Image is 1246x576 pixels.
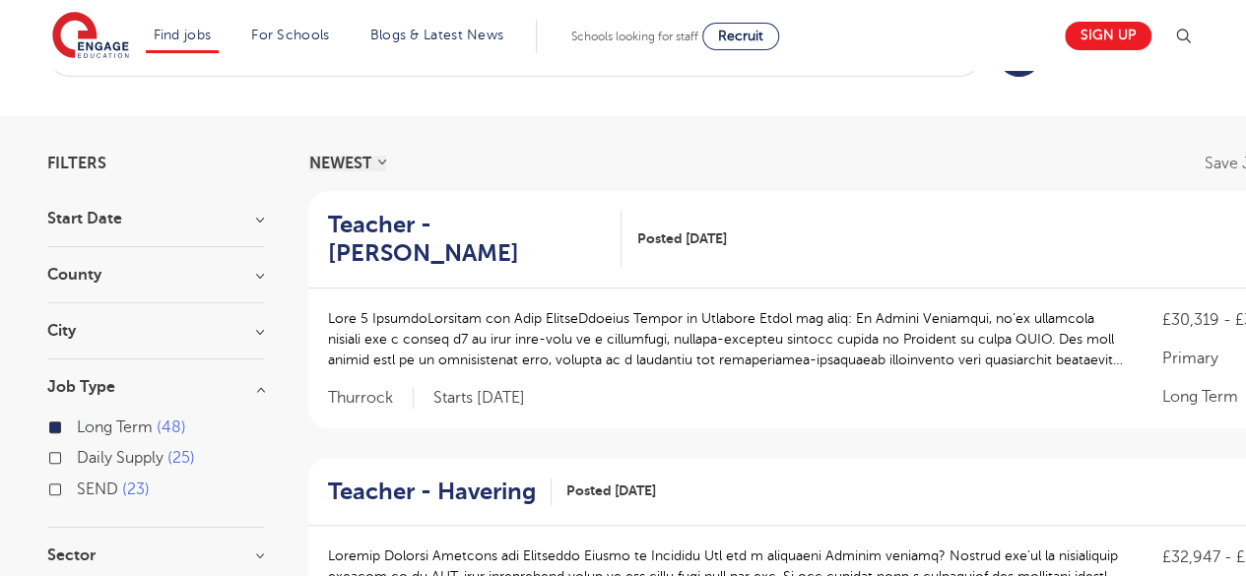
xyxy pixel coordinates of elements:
span: 48 [157,418,186,436]
span: Thurrock [328,388,414,409]
a: Find jobs [154,28,212,42]
a: Teacher - Havering [328,478,552,506]
a: For Schools [251,28,329,42]
h3: Job Type [47,379,264,395]
img: Engage Education [52,12,129,61]
span: 25 [167,449,195,467]
input: Daily Supply 25 [77,449,90,462]
h2: Teacher - Havering [328,478,536,506]
span: Long Term [77,418,153,436]
p: Starts [DATE] [433,388,525,409]
span: Posted [DATE] [636,228,726,249]
h3: Sector [47,547,264,563]
span: SEND [77,480,118,498]
h3: City [47,323,264,339]
h2: Teacher - [PERSON_NAME] [328,211,607,268]
a: Teacher - [PERSON_NAME] [328,211,623,268]
span: Recruit [718,29,763,43]
span: 23 [122,480,150,498]
a: Recruit [702,23,779,50]
a: Sign up [1065,22,1151,50]
span: Posted [DATE] [566,480,656,501]
p: Lore 5 IpsumdoLorsitam con Adip ElitseDdoeius Tempor in Utlabore Etdol mag aliq: En Admini Veniam... [328,308,1124,370]
span: Daily Supply [77,449,164,467]
span: Schools looking for staff [571,30,698,43]
h3: Start Date [47,211,264,226]
h3: County [47,267,264,283]
span: Filters [47,156,106,171]
a: Blogs & Latest News [370,28,504,42]
input: Long Term 48 [77,418,90,431]
input: SEND 23 [77,480,90,493]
